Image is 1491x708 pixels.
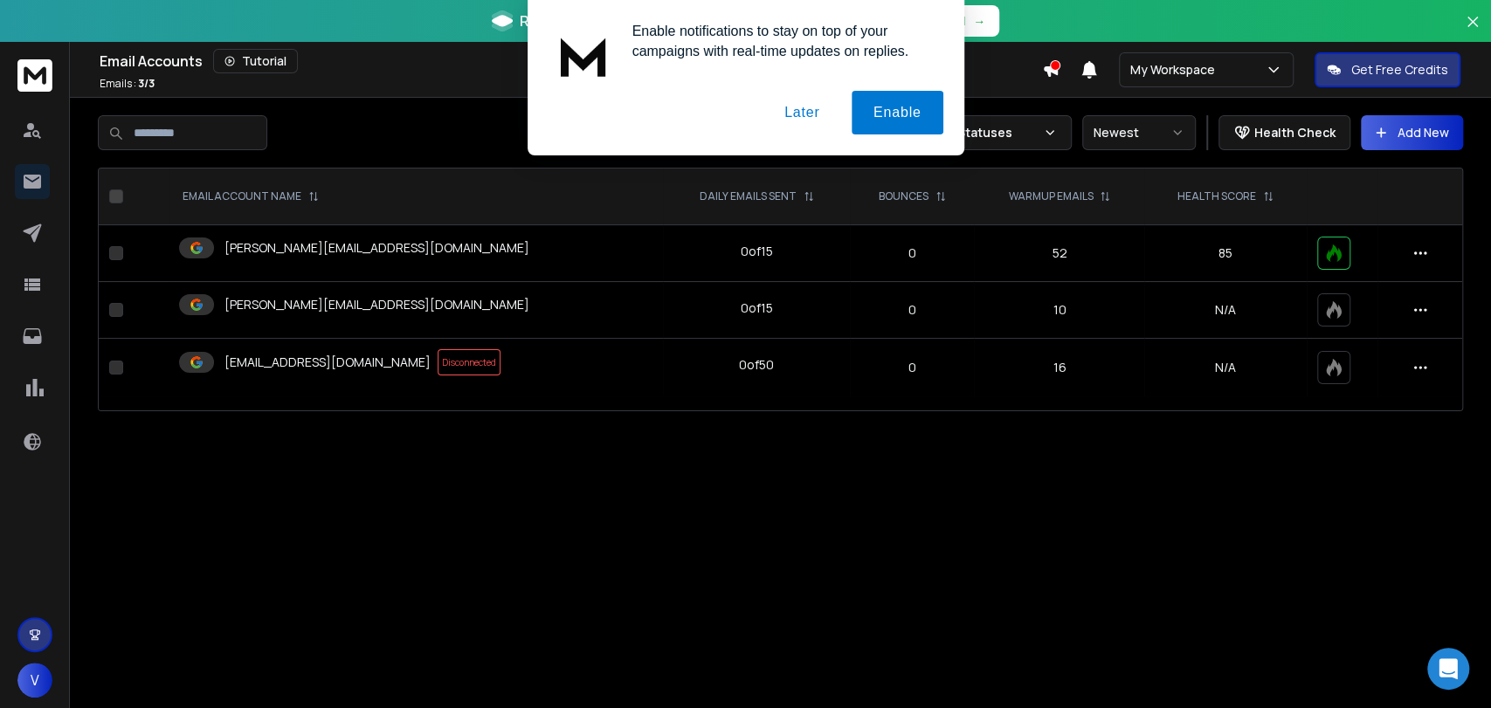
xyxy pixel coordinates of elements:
p: [PERSON_NAME][EMAIL_ADDRESS][DOMAIN_NAME] [224,239,529,257]
td: 16 [974,339,1144,397]
td: 52 [974,225,1144,282]
p: [EMAIL_ADDRESS][DOMAIN_NAME] [224,354,431,371]
p: HEALTH SCORE [1177,189,1256,203]
div: 0 of 15 [741,299,773,317]
div: Enable notifications to stay on top of your campaigns with real-time updates on replies. [618,21,943,61]
button: V [17,663,52,698]
p: 0 [860,301,964,319]
div: EMAIL ACCOUNT NAME [183,189,319,203]
button: Enable [852,91,943,134]
div: 0 of 15 [741,243,773,260]
p: [PERSON_NAME][EMAIL_ADDRESS][DOMAIN_NAME] [224,296,529,313]
td: 85 [1144,225,1307,282]
td: 10 [974,282,1144,339]
p: N/A [1155,359,1296,376]
div: 0 of 50 [739,356,774,374]
img: notification icon [549,21,618,91]
div: Open Intercom Messenger [1427,648,1469,690]
p: 0 [860,359,964,376]
p: N/A [1155,301,1296,319]
span: Disconnected [438,349,500,375]
p: WARMUP EMAILS [1008,189,1093,203]
p: 0 [860,244,964,262]
button: Later [763,91,841,134]
p: BOUNCES [879,189,928,203]
p: DAILY EMAILS SENT [700,189,797,203]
